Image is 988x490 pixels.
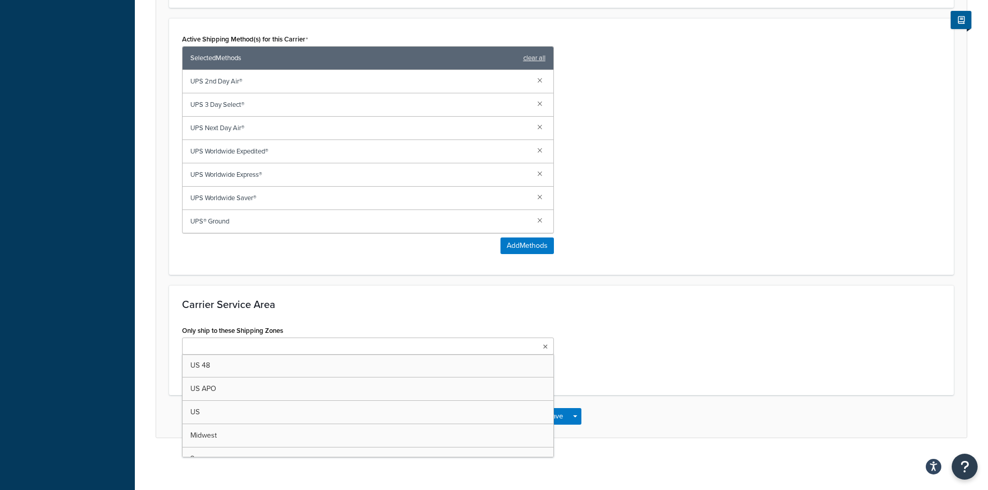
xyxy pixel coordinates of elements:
span: UPS Worldwide Express® [190,167,529,182]
span: US APO [190,383,216,394]
button: Show Help Docs [951,11,971,29]
a: US 48 [183,354,553,377]
span: 2 [190,453,194,464]
span: UPS® Ground [190,214,529,229]
span: UPS Worldwide Saver® [190,191,529,205]
span: UPS Next Day Air® [190,121,529,135]
a: US APO [183,377,553,400]
span: US 48 [190,360,210,371]
h3: Carrier Service Area [182,299,941,310]
span: US [190,407,200,417]
a: Midwest [183,424,553,447]
label: Only ship to these Shipping Zones [182,327,283,334]
a: US [183,401,553,424]
span: UPS 3 Day Select® [190,97,529,112]
a: 2 [183,447,553,470]
span: UPS Worldwide Expedited® [190,144,529,159]
label: Active Shipping Method(s) for this Carrier [182,35,308,44]
button: Open Resource Center [952,454,978,480]
span: Selected Methods [190,51,518,65]
button: Save [541,408,569,425]
span: UPS 2nd Day Air® [190,74,529,89]
a: clear all [523,51,546,65]
span: Midwest [190,430,217,441]
button: AddMethods [500,237,554,254]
